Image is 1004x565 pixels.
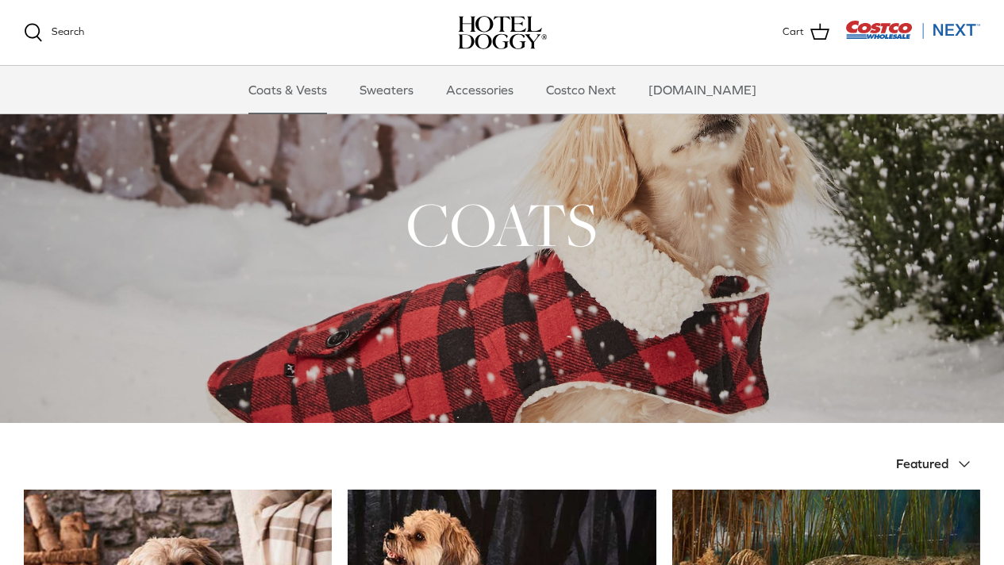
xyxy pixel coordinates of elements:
[234,66,341,113] a: Coats & Vests
[532,66,630,113] a: Costco Next
[783,22,829,43] a: Cart
[52,25,84,37] span: Search
[845,30,980,42] a: Visit Costco Next
[345,66,428,113] a: Sweaters
[783,24,804,40] span: Cart
[896,447,980,482] button: Featured
[458,16,547,49] a: hoteldoggy.com hoteldoggycom
[458,16,547,49] img: hoteldoggycom
[634,66,771,113] a: [DOMAIN_NAME]
[845,20,980,40] img: Costco Next
[896,456,948,471] span: Featured
[24,23,84,42] a: Search
[24,186,980,263] h1: COATS
[432,66,528,113] a: Accessories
